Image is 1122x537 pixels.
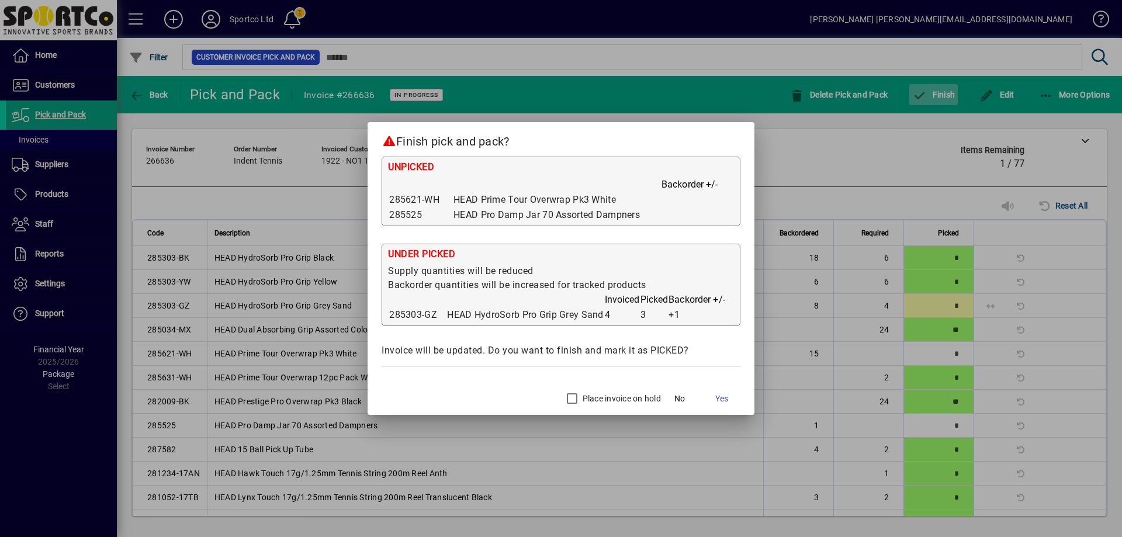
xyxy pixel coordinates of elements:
div: UNPICKED [388,160,734,177]
h2: Finish pick and pack? [368,122,754,156]
span: Yes [715,393,728,405]
td: HEAD HydroSorb Pro Grip Grey Sand [446,307,604,323]
th: Picked [640,292,669,307]
label: Place invoice on hold [580,393,661,404]
td: 4 [604,307,640,323]
td: HEAD Pro Damp Jar 70 Assorted Dampners [453,207,661,223]
td: HEAD Prime Tour Overwrap Pk3 White [453,192,661,207]
div: UNDER PICKED [388,247,734,264]
td: 285303-GZ [388,307,446,323]
div: Invoice will be updated. Do you want to finish and mark it as PICKED? [382,344,740,358]
button: No [661,388,698,409]
td: 285525 [388,207,453,223]
th: Backorder +/- [668,292,734,307]
button: Yes [703,388,740,409]
td: 3 [640,307,669,323]
th: Backorder +/- [661,177,734,192]
span: No [674,393,685,405]
div: Supply quantities will be reduced Backorder quantities will be increased for tracked products [388,264,734,292]
td: +1 [668,307,734,323]
td: 285621-WH [388,192,453,207]
th: Invoiced [604,292,640,307]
